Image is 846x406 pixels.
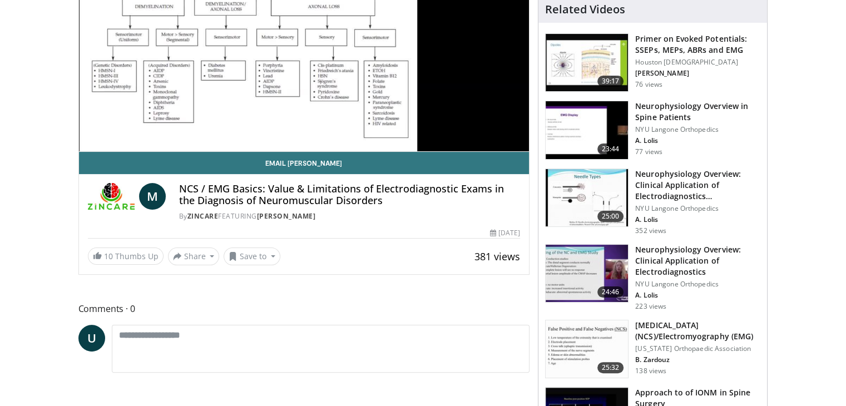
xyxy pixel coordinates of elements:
[635,344,760,353] p: [US_STATE] Orthopaedic Association
[635,136,760,145] p: A. Lolis
[635,215,760,224] p: A. Lolis
[597,76,624,87] span: 39:17
[635,69,760,78] p: [PERSON_NAME]
[635,80,662,89] p: 76 views
[104,251,113,261] span: 10
[139,183,166,210] a: M
[88,183,135,210] img: ZINCARE
[635,101,760,123] h3: Neurophysiology Overview in Spine Patients
[545,33,760,92] a: 39:17 Primer on Evoked Potentials: SSEPs, MEPs, ABRs and EMG Houston [DEMOGRAPHIC_DATA] [PERSON_N...
[257,211,316,221] a: [PERSON_NAME]
[545,169,760,235] a: 25:00 Neurophysiology Overview: Clinical Application of Electrodiagnostics… NYU Langone Orthopedi...
[635,33,760,56] h3: Primer on Evoked Potentials: SSEPs, MEPs, ABRs and EMG
[79,152,530,174] a: Email [PERSON_NAME]
[635,280,760,289] p: NYU Langone Orthopedics
[635,226,666,235] p: 352 views
[546,34,628,92] img: 370d4233-77bd-4c30-9ae3-421f050f2fa1.150x105_q85_crop-smart_upscale.jpg
[635,355,760,364] p: B. Zardouz
[597,211,624,222] span: 25:00
[635,320,760,342] h3: [MEDICAL_DATA] (NCS)/Electromyography (EMG)
[545,101,760,160] a: 23:44 Neurophysiology Overview in Spine Patients NYU Langone Orthopedics A. Lolis 77 views
[545,244,760,311] a: 24:46 Neurophysiology Overview: Clinical Application of Electrodiagnostics NYU Langone Orthopedic...
[635,58,760,67] p: Houston [DEMOGRAPHIC_DATA]
[635,367,666,375] p: 138 views
[179,183,520,207] h4: NCS / EMG Basics: Value & Limitations of Electrodiagnostic Exams in the Diagnosis of Neuromuscula...
[635,125,760,134] p: NYU Langone Orthopedics
[545,320,760,379] a: 25:32 [MEDICAL_DATA] (NCS)/Electromyography (EMG) [US_STATE] Orthopaedic Association B. Zardouz 1...
[635,204,760,213] p: NYU Langone Orthopedics
[635,169,760,202] h3: Neurophysiology Overview: Clinical Application of Electrodiagnostics…
[224,247,280,265] button: Save to
[597,286,624,298] span: 24:46
[78,325,105,351] a: U
[546,245,628,303] img: 3812574e-9701-47fc-a0e6-46984f9afaa6.150x105_q85_crop-smart_upscale.jpg
[546,169,628,227] img: 9955d5a1-c0a0-474b-9e58-0449f93a0f3c.150x105_q85_crop-smart_upscale.jpg
[168,247,220,265] button: Share
[597,362,624,373] span: 25:32
[597,143,624,155] span: 23:44
[474,250,520,263] span: 381 views
[88,247,164,265] a: 10 Thumbs Up
[635,291,760,300] p: A. Lolis
[179,211,520,221] div: By FEATURING
[635,244,760,278] h3: Neurophysiology Overview: Clinical Application of Electrodiagnostics
[78,301,530,316] span: Comments 0
[635,147,662,156] p: 77 views
[546,320,628,378] img: 20f336d5-efa2-41fd-80fb-4a08d7b6d641.150x105_q85_crop-smart_upscale.jpg
[490,228,520,238] div: [DATE]
[545,3,625,16] h4: Related Videos
[635,302,666,311] p: 223 views
[187,211,219,221] a: ZINCARE
[546,101,628,159] img: 4274dd15-4ad9-43eb-931e-7e4d17388313.150x105_q85_crop-smart_upscale.jpg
